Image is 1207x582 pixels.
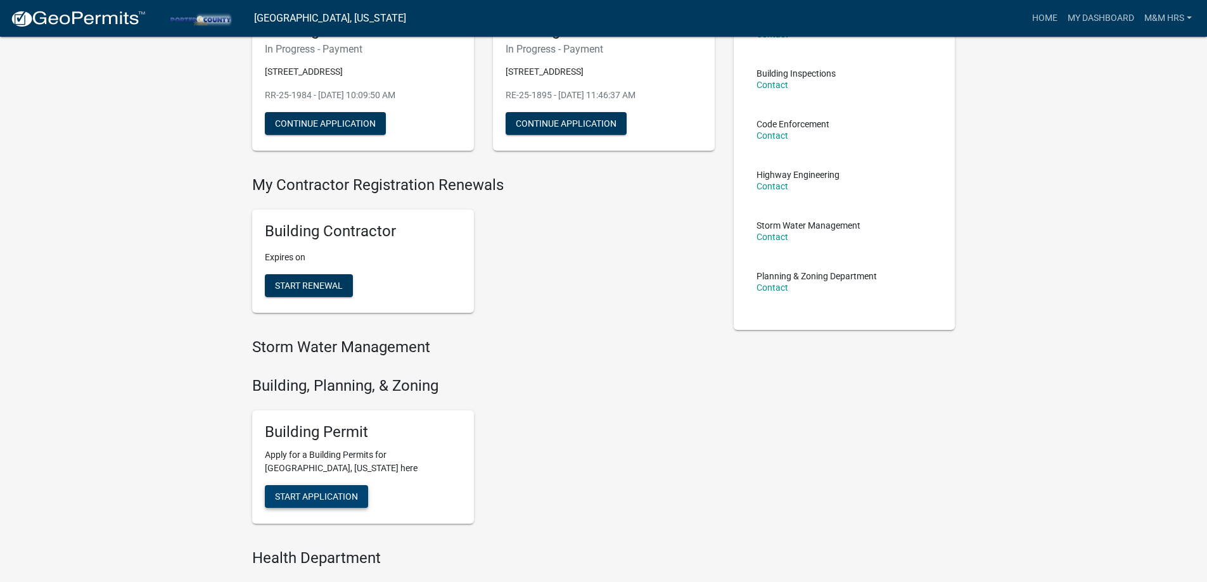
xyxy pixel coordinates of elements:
p: Code Enforcement [757,120,829,129]
a: Contact [757,282,788,293]
h5: Building Contractor [265,222,461,241]
p: Expires on [265,251,461,264]
img: Porter County, Indiana [156,9,244,27]
button: Start Renewal [265,274,353,297]
p: Highway Engineering [757,170,840,179]
h4: My Contractor Registration Renewals [252,176,715,194]
p: [STREET_ADDRESS] [506,65,702,79]
a: Contact [757,130,788,141]
p: Apply for a Building Permits for [GEOGRAPHIC_DATA], [US_STATE] here [265,448,461,475]
button: Continue Application [506,112,627,135]
a: Contact [757,181,788,191]
a: My Dashboard [1063,6,1139,30]
h6: In Progress - Payment [265,43,461,55]
p: RR-25-1984 - [DATE] 10:09:50 AM [265,89,461,102]
wm-registration-list-section: My Contractor Registration Renewals [252,176,715,323]
h4: Building, Planning, & Zoning [252,377,715,395]
a: M&M HRS [1139,6,1197,30]
button: Start Application [265,485,368,508]
h5: Building Permit [265,423,461,441]
p: Planning & Zoning Department [757,272,877,281]
a: [GEOGRAPHIC_DATA], [US_STATE] [254,8,406,29]
p: Building Inspections [757,69,836,78]
a: Contact [757,232,788,242]
button: Continue Application [265,112,386,135]
a: Home [1027,6,1063,30]
p: [STREET_ADDRESS] [265,65,461,79]
p: RE-25-1895 - [DATE] 11:46:37 AM [506,89,702,102]
h4: Storm Water Management [252,338,715,357]
a: Contact [757,80,788,90]
h6: In Progress - Payment [506,43,702,55]
p: Storm Water Management [757,221,860,230]
h4: Health Department [252,549,715,567]
span: Start Renewal [275,281,343,291]
span: Start Application [275,491,358,502]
